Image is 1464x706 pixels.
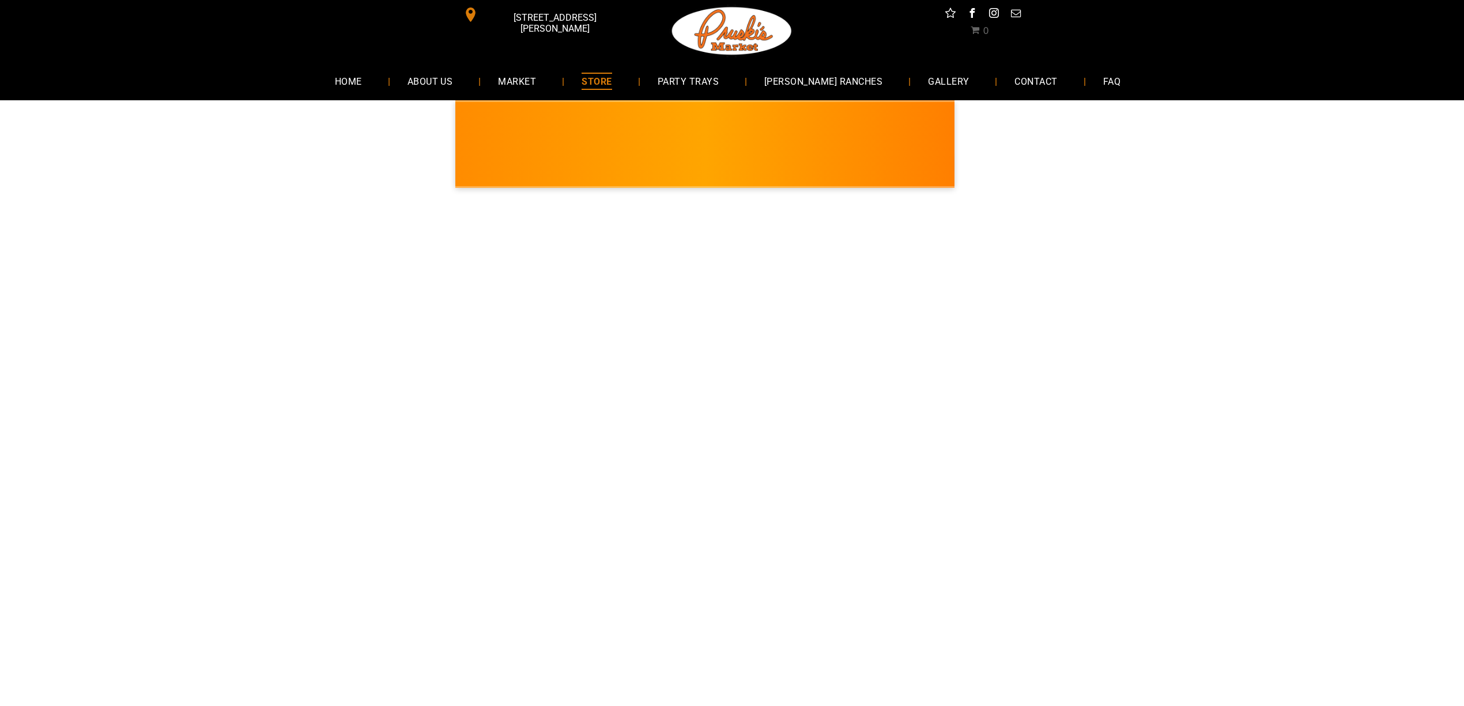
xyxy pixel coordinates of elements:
[481,6,629,40] span: [STREET_ADDRESS][PERSON_NAME]
[455,6,632,24] a: [STREET_ADDRESS][PERSON_NAME]
[1086,66,1138,96] a: FAQ
[747,66,900,96] a: [PERSON_NAME] RANCHES
[952,152,1179,171] span: [PERSON_NAME] MARKET
[911,66,986,96] a: GALLERY
[965,6,980,24] a: facebook
[318,66,379,96] a: HOME
[564,66,629,96] a: STORE
[390,66,470,96] a: ABOUT US
[640,66,736,96] a: PARTY TRAYS
[943,6,958,24] a: Social network
[987,6,1002,24] a: instagram
[481,66,553,96] a: MARKET
[1009,6,1024,24] a: email
[983,25,988,36] span: 0
[997,66,1074,96] a: CONTACT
